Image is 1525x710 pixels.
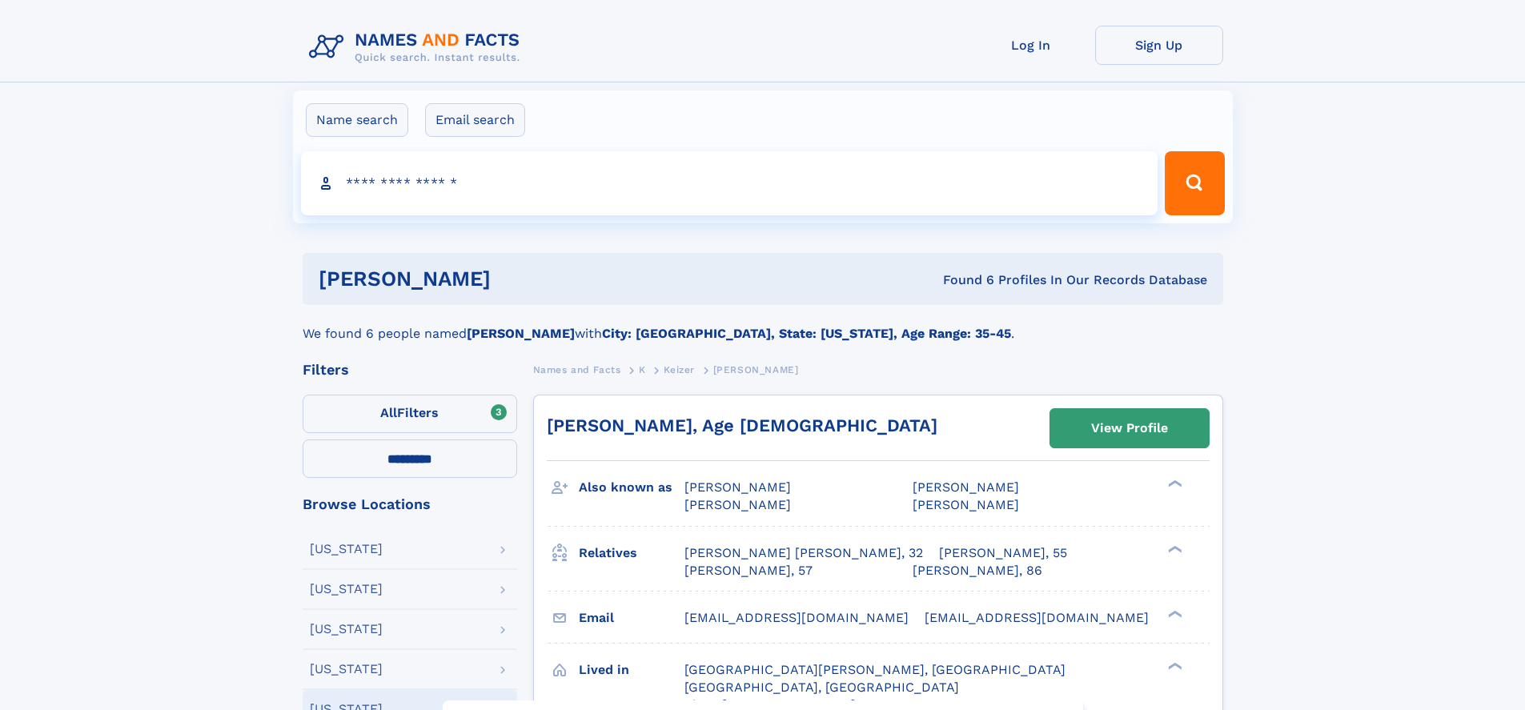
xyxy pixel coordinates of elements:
[303,395,517,433] label: Filters
[310,543,383,556] div: [US_STATE]
[467,326,575,341] b: [PERSON_NAME]
[310,663,383,676] div: [US_STATE]
[939,544,1067,562] a: [PERSON_NAME], 55
[913,479,1019,495] span: [PERSON_NAME]
[664,364,695,375] span: Keizer
[547,415,937,435] a: [PERSON_NAME], Age [DEMOGRAPHIC_DATA]
[1095,26,1223,65] a: Sign Up
[303,363,517,377] div: Filters
[1165,151,1224,215] button: Search Button
[684,610,909,625] span: [EMAIL_ADDRESS][DOMAIN_NAME]
[1091,410,1168,447] div: View Profile
[664,359,695,379] a: Keizer
[1050,409,1209,447] a: View Profile
[713,364,799,375] span: [PERSON_NAME]
[639,359,646,379] a: K
[716,271,1207,289] div: Found 6 Profiles In Our Records Database
[310,623,383,636] div: [US_STATE]
[602,326,1011,341] b: City: [GEOGRAPHIC_DATA], State: [US_STATE], Age Range: 35-45
[579,474,684,501] h3: Also known as
[579,540,684,567] h3: Relatives
[306,103,408,137] label: Name search
[380,405,397,420] span: All
[310,583,383,596] div: [US_STATE]
[301,151,1158,215] input: search input
[303,497,517,511] div: Browse Locations
[913,497,1019,512] span: [PERSON_NAME]
[925,610,1149,625] span: [EMAIL_ADDRESS][DOMAIN_NAME]
[579,656,684,684] h3: Lived in
[684,479,791,495] span: [PERSON_NAME]
[639,364,646,375] span: K
[425,103,525,137] label: Email search
[303,305,1223,343] div: We found 6 people named with .
[1164,544,1183,554] div: ❯
[303,26,533,69] img: Logo Names and Facts
[913,562,1042,580] a: [PERSON_NAME], 86
[533,359,621,379] a: Names and Facts
[684,680,959,695] span: [GEOGRAPHIC_DATA], [GEOGRAPHIC_DATA]
[684,662,1065,677] span: [GEOGRAPHIC_DATA][PERSON_NAME], [GEOGRAPHIC_DATA]
[684,544,923,562] a: [PERSON_NAME] [PERSON_NAME], 32
[1164,660,1183,671] div: ❯
[579,604,684,632] h3: Email
[967,26,1095,65] a: Log In
[1164,608,1183,619] div: ❯
[684,497,791,512] span: [PERSON_NAME]
[319,269,717,289] h1: [PERSON_NAME]
[684,562,813,580] a: [PERSON_NAME], 57
[1164,479,1183,489] div: ❯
